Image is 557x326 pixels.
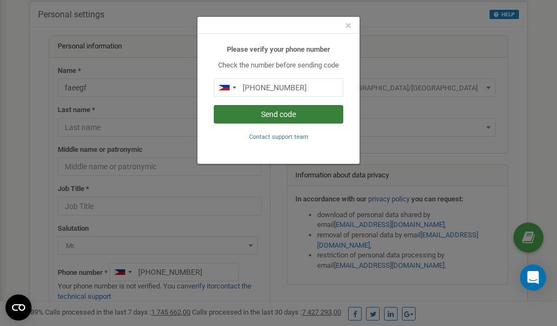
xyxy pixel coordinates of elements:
button: Close [345,20,351,32]
small: Contact support team [249,133,308,140]
span: × [345,19,351,32]
a: Contact support team [249,132,308,140]
input: 0905 123 4567 [214,78,343,97]
div: Telephone country code [214,79,239,96]
button: Open CMP widget [5,294,32,321]
button: Send code [214,105,343,124]
p: Check the number before sending code [214,60,343,71]
b: Please verify your phone number [227,45,330,53]
div: Open Intercom Messenger [520,265,546,291]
